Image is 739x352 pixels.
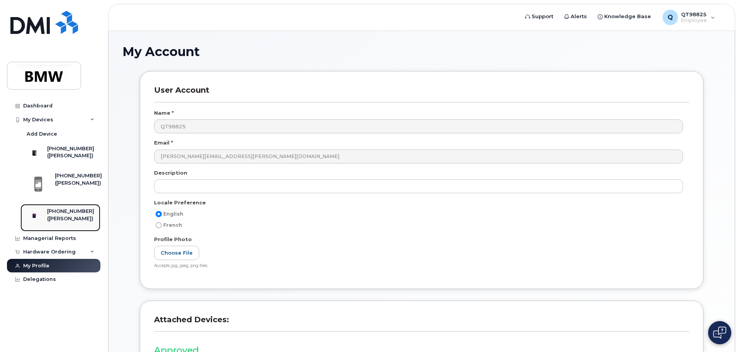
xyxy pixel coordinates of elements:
div: Accepts jpg, jpeg, png files [154,263,683,269]
h1: My Account [122,45,721,58]
label: Email * [154,139,173,146]
label: Description [154,169,187,177]
input: English [156,211,162,217]
h3: Attached Devices: [154,315,689,332]
label: Name * [154,109,174,117]
label: Locale Preference [154,199,206,206]
span: English [163,211,183,217]
label: Choose File [154,246,199,260]
input: French [156,222,162,228]
img: Open chat [713,326,726,339]
h3: User Account [154,85,689,102]
label: Profile Photo [154,236,192,243]
span: French [163,222,182,228]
